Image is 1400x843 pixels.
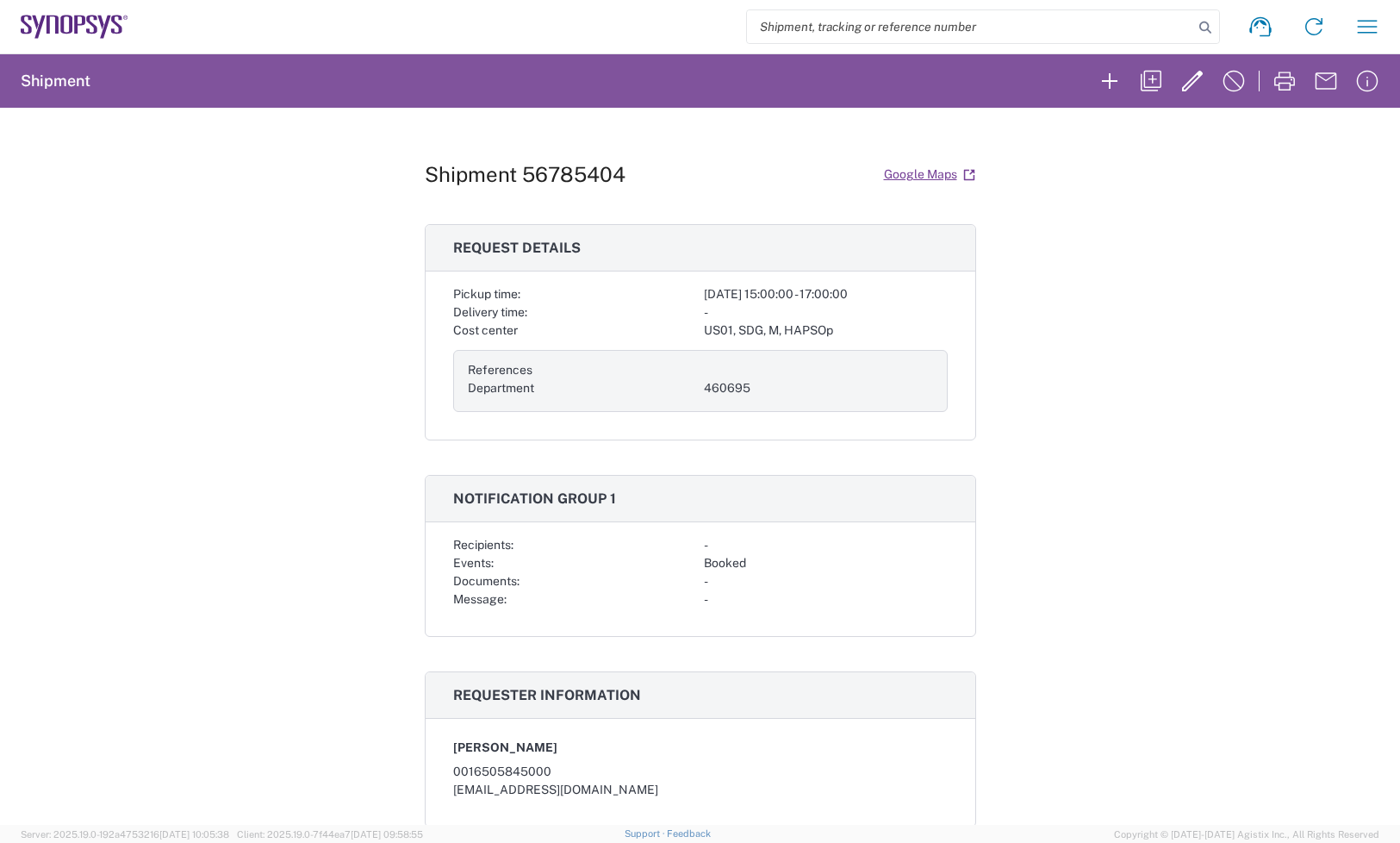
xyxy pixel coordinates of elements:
[704,590,948,609] div: -
[351,829,423,840] span: [DATE] 09:58:55
[667,828,711,839] a: Feedback
[453,763,948,781] div: 0016505845000
[468,379,697,397] div: Department
[453,490,616,507] span: Notification group 1
[453,305,527,319] span: Delivery time:
[704,536,948,554] div: -
[704,556,746,570] span: Booked
[453,687,641,703] span: Requester information
[704,303,948,322] div: -
[704,322,948,340] div: US01, SDG, M, HAPSOp
[453,574,520,588] span: Documents:
[425,162,625,187] h1: Shipment 56785404
[747,10,1193,43] input: Shipment, tracking or reference number
[453,556,494,570] span: Events:
[453,287,520,301] span: Pickup time:
[704,572,948,590] div: -
[453,323,518,337] span: Cost center
[21,829,229,840] span: Server: 2025.19.0-192a4753216
[237,829,423,840] span: Client: 2025.19.0-7f44ea7
[453,739,557,757] span: [PERSON_NAME]
[883,159,976,190] a: Google Maps
[453,240,581,256] span: Request details
[704,285,948,303] div: [DATE] 15:00:00 - 17:00:00
[453,592,507,606] span: Message:
[468,363,532,377] span: References
[21,71,90,91] h2: Shipment
[1114,827,1379,842] span: Copyright © [DATE]-[DATE] Agistix Inc., All Rights Reserved
[159,829,229,840] span: [DATE] 10:05:38
[625,828,668,839] a: Support
[453,781,948,799] div: [EMAIL_ADDRESS][DOMAIN_NAME]
[704,379,933,397] div: 460695
[453,538,513,552] span: Recipients:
